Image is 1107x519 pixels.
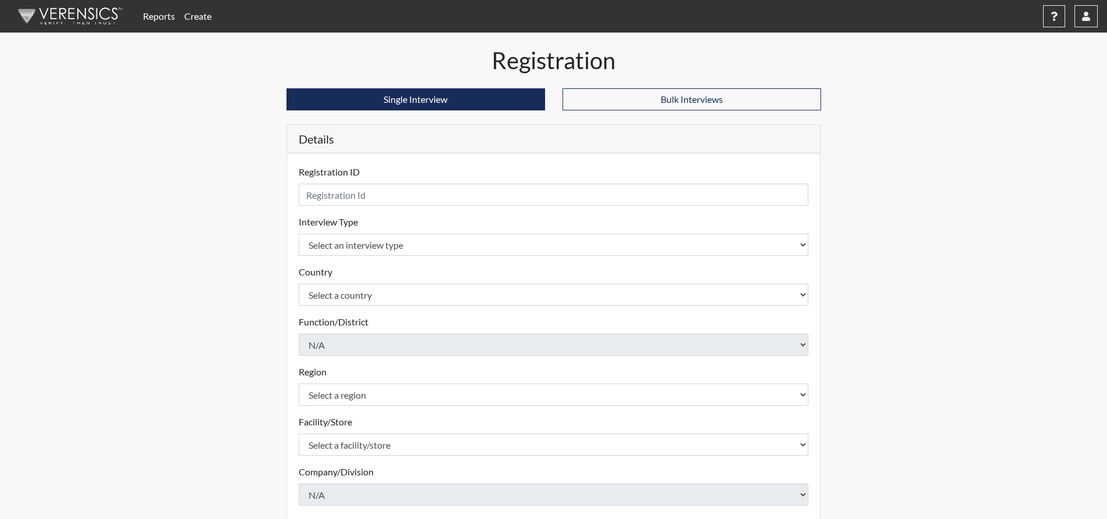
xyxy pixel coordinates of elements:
[299,465,374,479] label: Company/Division
[287,125,821,153] h5: Details
[299,415,352,429] label: Facility/Store
[286,88,545,110] button: Single Interview
[138,5,180,28] a: Reports
[299,365,327,379] label: Region
[299,215,358,229] label: Interview Type
[180,5,216,28] a: Create
[286,46,821,74] h1: Registration
[299,165,360,179] label: Registration ID
[299,184,809,206] input: Insert a Registration ID, which needs to be a unique alphanumeric value for each interviewee
[563,88,821,110] button: Bulk Interviews
[299,265,332,279] label: Country
[299,315,368,329] label: Function/District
